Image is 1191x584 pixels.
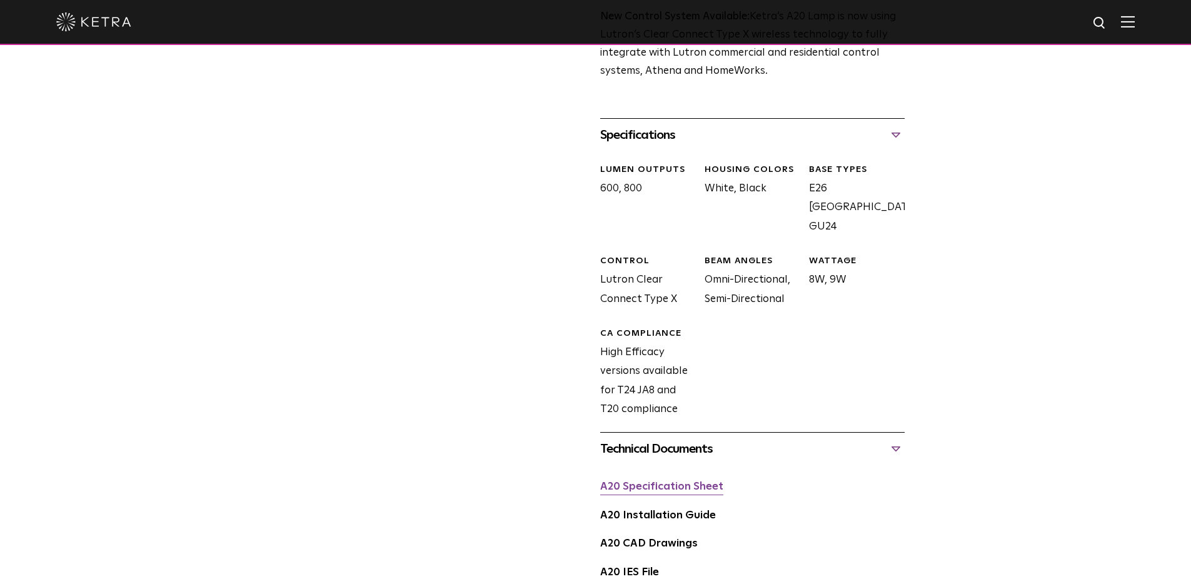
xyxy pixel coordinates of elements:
[1092,16,1108,31] img: search icon
[600,481,723,492] a: A20 Specification Sheet
[591,164,695,236] div: 600, 800
[695,255,800,309] div: Omni-Directional, Semi-Directional
[600,510,716,521] a: A20 Installation Guide
[600,328,695,340] div: CA Compliance
[809,255,904,268] div: WATTAGE
[600,538,698,549] a: A20 CAD Drawings
[600,567,659,578] a: A20 IES File
[800,164,904,236] div: E26 [GEOGRAPHIC_DATA], GU24
[600,125,905,145] div: Specifications
[800,255,904,309] div: 8W, 9W
[695,164,800,236] div: White, Black
[600,255,695,268] div: CONTROL
[600,164,695,176] div: LUMEN OUTPUTS
[591,255,695,309] div: Lutron Clear Connect Type X
[600,439,905,459] div: Technical Documents
[591,328,695,420] div: High Efficacy versions available for T24 JA8 and T20 compliance
[705,164,800,176] div: HOUSING COLORS
[809,164,904,176] div: BASE TYPES
[1121,16,1135,28] img: Hamburger%20Nav.svg
[705,255,800,268] div: BEAM ANGLES
[56,13,131,31] img: ketra-logo-2019-white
